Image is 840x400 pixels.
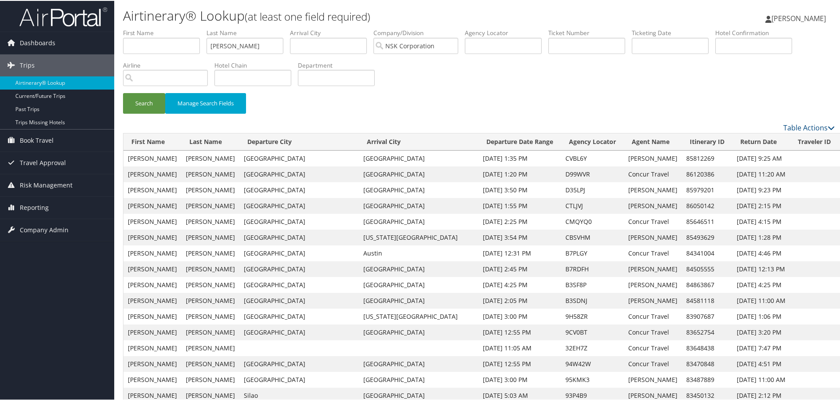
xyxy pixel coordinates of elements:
[478,308,561,324] td: [DATE] 3:00 PM
[561,260,624,276] td: B7RDFH
[732,197,790,213] td: [DATE] 2:15 PM
[206,28,290,36] label: Last Name
[478,229,561,245] td: [DATE] 3:54 PM
[123,371,181,387] td: [PERSON_NAME]
[478,355,561,371] td: [DATE] 12:55 PM
[20,218,69,240] span: Company Admin
[732,229,790,245] td: [DATE] 1:28 PM
[373,28,465,36] label: Company/Division
[20,129,54,151] span: Book Travel
[624,181,682,197] td: [PERSON_NAME]
[181,197,239,213] td: [PERSON_NAME]
[715,28,799,36] label: Hotel Confirmation
[561,276,624,292] td: B3SF8P
[20,54,35,76] span: Trips
[181,133,239,150] th: Last Name: activate to sort column ascending
[181,324,239,339] td: [PERSON_NAME]
[123,60,214,69] label: Airline
[181,166,239,181] td: [PERSON_NAME]
[682,355,732,371] td: 83470848
[239,245,359,260] td: [GEOGRAPHIC_DATA]
[624,371,682,387] td: [PERSON_NAME]
[732,339,790,355] td: [DATE] 7:47 PM
[20,151,66,173] span: Travel Approval
[732,355,790,371] td: [DATE] 4:51 PM
[181,150,239,166] td: [PERSON_NAME]
[682,339,732,355] td: 83648438
[624,166,682,181] td: Concur Travel
[682,197,732,213] td: 86050142
[359,197,478,213] td: [GEOGRAPHIC_DATA]
[732,150,790,166] td: [DATE] 9:25 AM
[181,339,239,355] td: [PERSON_NAME]
[561,150,624,166] td: CVBL6Y
[561,324,624,339] td: 9CV0BT
[682,166,732,181] td: 86120386
[123,181,181,197] td: [PERSON_NAME]
[123,150,181,166] td: [PERSON_NAME]
[732,133,790,150] th: Return Date: activate to sort column ascending
[732,260,790,276] td: [DATE] 12:13 PM
[181,371,239,387] td: [PERSON_NAME]
[181,276,239,292] td: [PERSON_NAME]
[561,181,624,197] td: D35LPJ
[359,213,478,229] td: [GEOGRAPHIC_DATA]
[682,276,732,292] td: 84863867
[682,245,732,260] td: 84341004
[181,245,239,260] td: [PERSON_NAME]
[682,260,732,276] td: 84505555
[359,133,478,150] th: Arrival City: activate to sort column ascending
[239,197,359,213] td: [GEOGRAPHIC_DATA]
[239,292,359,308] td: [GEOGRAPHIC_DATA]
[181,260,239,276] td: [PERSON_NAME]
[298,60,381,69] label: Department
[359,150,478,166] td: [GEOGRAPHIC_DATA]
[123,197,181,213] td: [PERSON_NAME]
[181,181,239,197] td: [PERSON_NAME]
[478,371,561,387] td: [DATE] 3:00 PM
[239,181,359,197] td: [GEOGRAPHIC_DATA]
[478,276,561,292] td: [DATE] 4:25 PM
[624,133,682,150] th: Agent Name
[239,276,359,292] td: [GEOGRAPHIC_DATA]
[20,173,72,195] span: Risk Management
[359,371,478,387] td: [GEOGRAPHIC_DATA]
[561,339,624,355] td: 32EH7Z
[732,371,790,387] td: [DATE] 11:00 AM
[20,196,49,218] span: Reporting
[478,292,561,308] td: [DATE] 2:05 PM
[359,260,478,276] td: [GEOGRAPHIC_DATA]
[624,324,682,339] td: Concur Travel
[478,181,561,197] td: [DATE] 3:50 PM
[624,339,682,355] td: Concur Travel
[123,133,181,150] th: First Name: activate to sort column ascending
[181,355,239,371] td: [PERSON_NAME]
[682,292,732,308] td: 84581118
[359,292,478,308] td: [GEOGRAPHIC_DATA]
[682,308,732,324] td: 83907687
[359,166,478,181] td: [GEOGRAPHIC_DATA]
[478,133,561,150] th: Departure Date Range: activate to sort column ascending
[359,245,478,260] td: Austin
[783,122,835,132] a: Table Actions
[245,8,370,23] small: (at least one field required)
[290,28,373,36] label: Arrival City
[478,339,561,355] td: [DATE] 11:05 AM
[359,324,478,339] td: [GEOGRAPHIC_DATA]
[123,28,206,36] label: First Name
[214,60,298,69] label: Hotel Chain
[123,355,181,371] td: [PERSON_NAME]
[624,355,682,371] td: Concur Travel
[123,260,181,276] td: [PERSON_NAME]
[478,213,561,229] td: [DATE] 2:25 PM
[123,308,181,324] td: [PERSON_NAME]
[239,324,359,339] td: [GEOGRAPHIC_DATA]
[123,292,181,308] td: [PERSON_NAME]
[465,28,548,36] label: Agency Locator
[624,245,682,260] td: Concur Travel
[239,133,359,150] th: Departure City: activate to sort column ascending
[181,292,239,308] td: [PERSON_NAME]
[123,245,181,260] td: [PERSON_NAME]
[624,229,682,245] td: [PERSON_NAME]
[478,150,561,166] td: [DATE] 1:35 PM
